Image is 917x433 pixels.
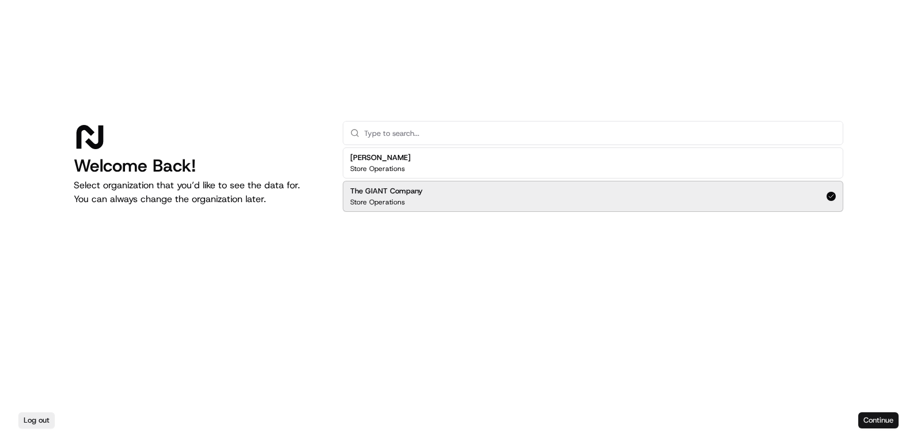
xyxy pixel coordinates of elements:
div: Suggestions [343,145,843,214]
button: Log out [18,412,55,428]
button: Continue [858,412,899,428]
h1: Welcome Back! [74,155,324,176]
input: Type to search... [364,121,836,145]
h2: [PERSON_NAME] [350,153,411,163]
p: Store Operations [350,164,405,173]
p: Store Operations [350,197,405,207]
p: Select organization that you’d like to see the data for. You can always change the organization l... [74,178,324,206]
h2: The GIANT Company [350,186,423,196]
